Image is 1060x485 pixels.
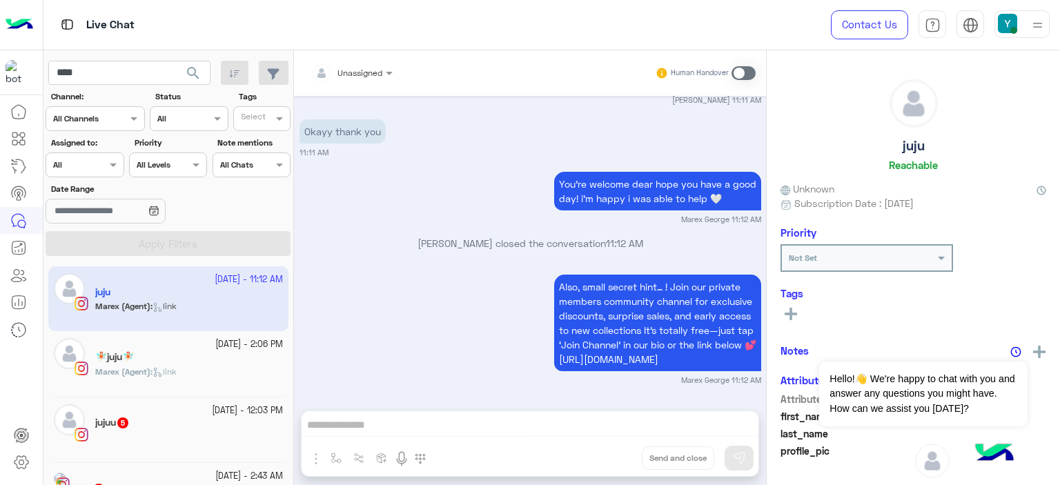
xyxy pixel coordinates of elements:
[217,137,288,149] label: Note mentions
[6,10,33,39] img: Logo
[554,172,761,210] p: 9/10/2025, 11:12 AM
[1029,17,1046,34] img: profile
[95,417,130,428] h5: jujuu
[781,344,809,357] h6: Notes
[781,181,834,196] span: Unknown
[1033,346,1046,358] img: add
[919,10,946,39] a: tab
[6,60,30,85] img: 317874714732967
[54,338,85,369] img: defaultAdmin.png
[925,17,941,33] img: tab
[889,159,938,171] h6: Reachable
[559,281,756,365] span: Also, small secret hint… ! Join our private members community channel for exclusive discounts, su...
[95,351,134,363] h5: 🧚🏻juju🧚🏻
[75,362,88,375] img: Instagram
[239,90,289,103] label: Tags
[554,275,761,371] p: 9/10/2025, 11:12 AM
[681,214,761,225] small: Marex George 11:12 AM
[75,428,88,442] img: Instagram
[789,253,817,263] b: Not Set
[95,366,150,377] span: Marex (Agent)
[963,17,979,33] img: tab
[672,95,761,106] small: [PERSON_NAME] 11:11 AM
[781,392,912,406] span: Attribute Name
[215,470,283,483] small: [DATE] - 2:43 AM
[300,236,761,250] p: [PERSON_NAME] closed the conversation
[606,237,643,249] span: 11:12 AM
[215,338,283,351] small: [DATE] - 2:06 PM
[781,287,1046,299] h6: Tags
[135,137,206,149] label: Priority
[51,90,144,103] label: Channel:
[781,409,912,424] span: first_name
[95,366,153,377] b: :
[998,14,1017,33] img: userImage
[819,362,1027,426] span: Hello!👋 We're happy to chat with you and answer any questions you might have. How can we assist y...
[54,473,66,485] img: picture
[781,226,816,239] h6: Priority
[300,147,328,158] small: 11:11 AM
[671,68,729,79] small: Human Handover
[642,446,714,470] button: Send and close
[155,90,226,103] label: Status
[903,138,925,154] h5: juju
[890,80,937,127] img: defaultAdmin.png
[117,417,128,428] span: 5
[239,110,266,126] div: Select
[781,374,830,386] h6: Attributes
[970,430,1019,478] img: hulul-logo.png
[51,183,206,195] label: Date Range
[915,444,950,478] img: defaultAdmin.png
[794,196,914,210] span: Subscription Date : [DATE]
[153,366,177,377] span: link
[46,231,291,256] button: Apply Filters
[681,375,761,386] small: Marex George 11:12 AM
[185,65,202,81] span: search
[86,16,135,34] p: Live Chat
[337,68,382,78] span: Unassigned
[831,10,908,39] a: Contact Us
[781,426,912,441] span: last_name
[781,444,912,475] span: profile_pic
[212,404,283,417] small: [DATE] - 12:03 PM
[177,61,210,90] button: search
[59,16,76,33] img: tab
[51,137,122,149] label: Assigned to:
[300,119,386,143] p: 9/10/2025, 11:11 AM
[54,404,85,435] img: defaultAdmin.png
